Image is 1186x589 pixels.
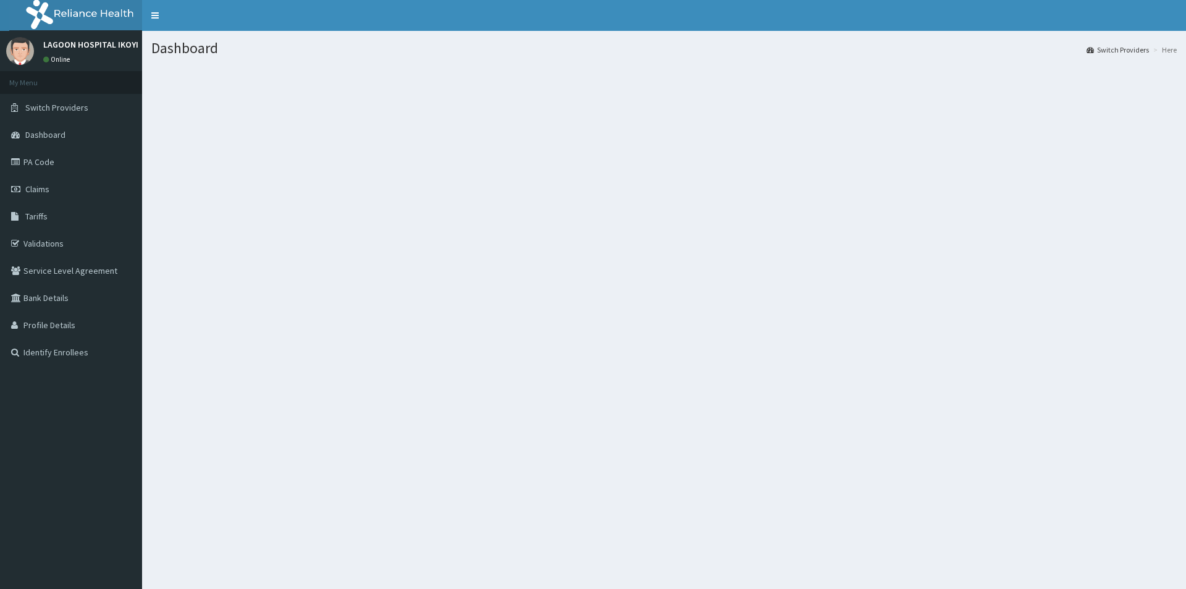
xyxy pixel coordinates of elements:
[25,184,49,195] span: Claims
[151,40,1177,56] h1: Dashboard
[25,102,88,113] span: Switch Providers
[25,129,65,140] span: Dashboard
[43,55,73,64] a: Online
[25,211,48,222] span: Tariffs
[6,37,34,65] img: User Image
[43,40,138,49] p: LAGOON HOSPITAL IKOYI
[1150,44,1177,55] li: Here
[1087,44,1149,55] a: Switch Providers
